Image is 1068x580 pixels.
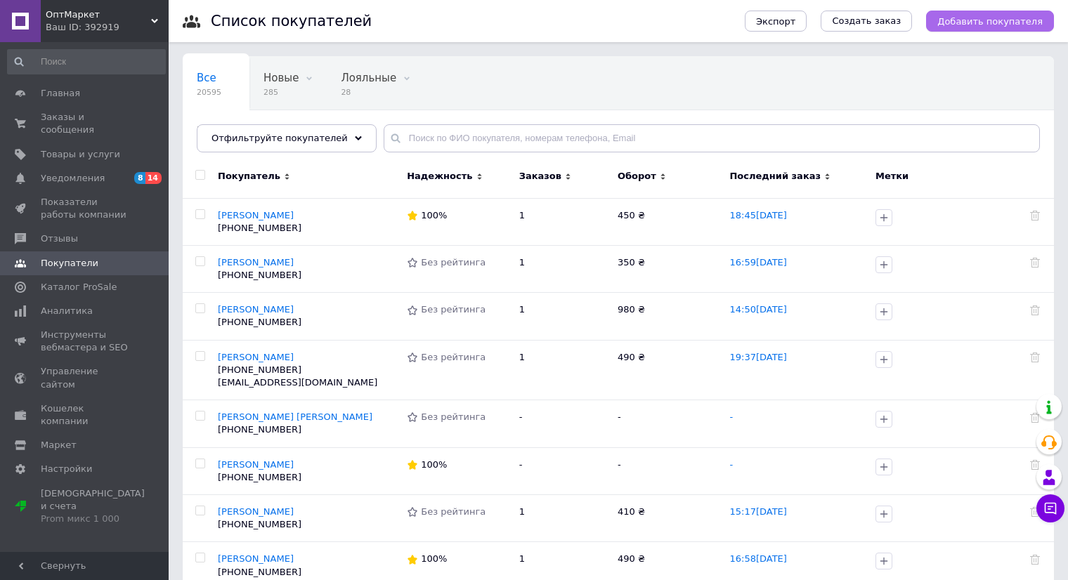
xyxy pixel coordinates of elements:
span: [DEMOGRAPHIC_DATA] и счета [41,487,145,526]
span: Товары и услуги [41,148,120,161]
div: 490 ₴ [618,553,715,565]
span: Новые [263,72,299,84]
span: Все [197,72,216,84]
button: Экспорт [745,11,807,32]
a: [PERSON_NAME] [218,210,294,220]
td: - [611,447,722,494]
span: 285 [263,87,299,98]
div: Ваш ID: 392919 [46,21,169,34]
span: 100% [421,459,447,470]
span: [PHONE_NUMBER] [218,317,301,327]
span: Неактивные [197,125,265,138]
input: Поиск по ФИО покупателя, номерам телефона, Email [384,124,1040,152]
span: Аналитика [41,305,93,317]
span: Без рейтинга [421,257,486,268]
span: [PERSON_NAME] [218,304,294,315]
a: [PERSON_NAME] [PERSON_NAME] [218,411,372,422]
span: [PHONE_NUMBER] [218,270,301,280]
input: Поиск [7,49,166,74]
a: 19:37[DATE] [729,352,786,362]
a: 18:45[DATE] [729,210,786,220]
span: Кошелек компании [41,402,130,428]
span: [PHONE_NUMBER] [218,472,301,482]
span: Добавить покупателя [937,16,1043,27]
span: 20595 [197,87,221,98]
a: 15:17[DATE] [729,506,786,517]
span: Каталог ProSale [41,281,117,294]
a: 16:59[DATE] [729,257,786,268]
span: Заказов [519,170,561,183]
div: 450 ₴ [618,209,715,222]
span: Покупатели [41,257,98,270]
button: Добавить покупателя [926,11,1054,32]
span: 8 [134,172,145,184]
a: Создать заказ [821,11,912,32]
a: [PERSON_NAME] [218,459,294,470]
div: Prom микс 1 000 [41,513,145,525]
span: [PHONE_NUMBER] [218,364,301,375]
span: Покупатель [218,170,280,183]
span: Без рейтинга [421,506,486,517]
div: 490 ₴ [618,351,715,364]
div: Удалить [1030,209,1040,222]
td: - [611,400,722,447]
span: Маркет [41,439,77,452]
div: Удалить [1030,256,1040,269]
div: Удалить [1030,506,1040,518]
div: 980 ₴ [618,303,715,316]
span: Отзывы [41,232,78,245]
span: 1 [519,210,525,220]
span: Настройки [41,463,92,475]
span: 1 [519,304,525,315]
div: Удалить [1030,303,1040,316]
div: Удалить [1030,351,1040,364]
span: Без рейтинга [421,352,486,362]
span: ОптМаркет [46,8,151,21]
button: Чат с покупателем [1036,494,1064,522]
a: 14:50[DATE] [729,304,786,315]
div: 410 ₴ [618,506,715,518]
a: [PERSON_NAME] [218,352,294,362]
span: 1 [519,257,525,268]
a: - [729,459,733,470]
span: [PHONE_NUMBER] [218,519,301,529]
td: - [512,400,611,447]
span: Лояльные [341,72,396,84]
span: [PHONE_NUMBER] [218,567,301,577]
span: [EMAIL_ADDRESS][DOMAIN_NAME] [218,377,377,388]
span: Управление сайтом [41,365,130,390]
span: 1 [519,553,525,564]
span: Надежность [407,170,472,183]
span: [PERSON_NAME] [218,553,294,564]
span: Оборот [618,170,656,183]
span: Создать заказ [832,15,901,27]
span: Метки [875,171,909,181]
span: [PHONE_NUMBER] [218,424,301,435]
span: Без рейтинга [421,411,486,422]
span: Без рейтинга [421,304,486,315]
span: Экспорт [756,16,795,27]
div: 350 ₴ [618,256,715,269]
a: - [729,411,733,422]
span: 1 [519,352,525,362]
a: 16:58[DATE] [729,553,786,564]
div: Удалить [1030,411,1040,423]
h1: Список покупателей [211,13,372,29]
a: [PERSON_NAME] [218,257,294,268]
span: Последний заказ [729,170,821,183]
span: Уведомления [41,172,105,185]
span: [PHONE_NUMBER] [218,223,301,233]
span: 14 [145,172,162,184]
span: 100% [421,210,447,220]
span: Показатели работы компании [41,196,130,221]
a: [PERSON_NAME] [218,506,294,517]
span: 100% [421,553,447,564]
span: Главная [41,87,80,100]
div: Удалить [1030,459,1040,471]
